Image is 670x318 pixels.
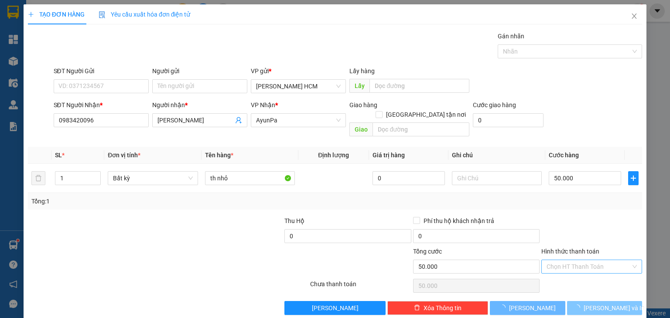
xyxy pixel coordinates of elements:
[373,152,405,159] span: Giá trị hàng
[318,152,349,159] span: Định lượng
[498,33,524,40] label: Gán nhãn
[567,301,643,315] button: [PERSON_NAME] và In
[28,11,85,18] span: TẠO ĐƠN HÀNG
[628,171,639,185] button: plus
[22,6,58,19] b: Cô Hai
[78,24,110,30] span: [DATE] 16:57
[251,101,275,108] span: VP Nhận
[78,60,99,75] span: cục
[152,66,247,76] div: Người gửi
[383,110,469,119] span: [GEOGRAPHIC_DATA] tận nơi
[251,66,346,76] div: VP gửi
[373,122,469,136] input: Dọc đường
[541,248,599,255] label: Hình thức thanh toán
[424,303,461,313] span: Xóa Thông tin
[309,279,412,294] div: Chưa thanh toán
[152,100,247,110] div: Người nhận
[55,152,62,159] span: SL
[78,47,171,58] span: [PERSON_NAME] HCM
[622,4,646,29] button: Close
[235,117,242,124] span: user-add
[31,171,45,185] button: delete
[349,79,369,93] span: Lấy
[473,113,544,127] input: Cước giao hàng
[284,217,304,224] span: Thu Hộ
[509,303,556,313] span: [PERSON_NAME]
[113,172,192,185] span: Bất kỳ
[373,171,445,185] input: 0
[414,304,420,311] span: delete
[99,11,106,18] img: icon
[28,11,34,17] span: plus
[448,147,545,164] th: Ghi chú
[452,171,542,185] input: Ghi Chú
[312,303,359,313] span: [PERSON_NAME]
[205,152,233,159] span: Tên hàng
[31,196,259,206] div: Tổng: 1
[78,33,95,44] span: Gửi:
[490,301,565,315] button: [PERSON_NAME]
[54,100,149,110] div: SĐT Người Nhận
[349,101,377,108] span: Giao hàng
[256,114,341,127] span: AyunPa
[549,152,579,159] span: Cước hàng
[349,68,375,74] span: Lấy hàng
[99,11,191,18] span: Yêu cầu xuất hóa đơn điện tử
[205,171,295,185] input: VD: Bàn, Ghế
[499,304,509,311] span: loading
[349,122,373,136] span: Giao
[420,216,498,226] span: Phí thu hộ khách nhận trả
[108,152,140,159] span: Đơn vị tính
[631,13,638,20] span: close
[256,80,341,93] span: Trần Phú HCM
[413,248,442,255] span: Tổng cước
[387,301,488,315] button: deleteXóa Thông tin
[584,303,645,313] span: [PERSON_NAME] và In
[4,27,48,41] h2: GTIK8Y4X
[54,66,149,76] div: SĐT Người Gửi
[473,101,516,108] label: Cước giao hàng
[574,304,584,311] span: loading
[629,175,638,182] span: plus
[369,79,469,93] input: Dọc đường
[284,301,385,315] button: [PERSON_NAME]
